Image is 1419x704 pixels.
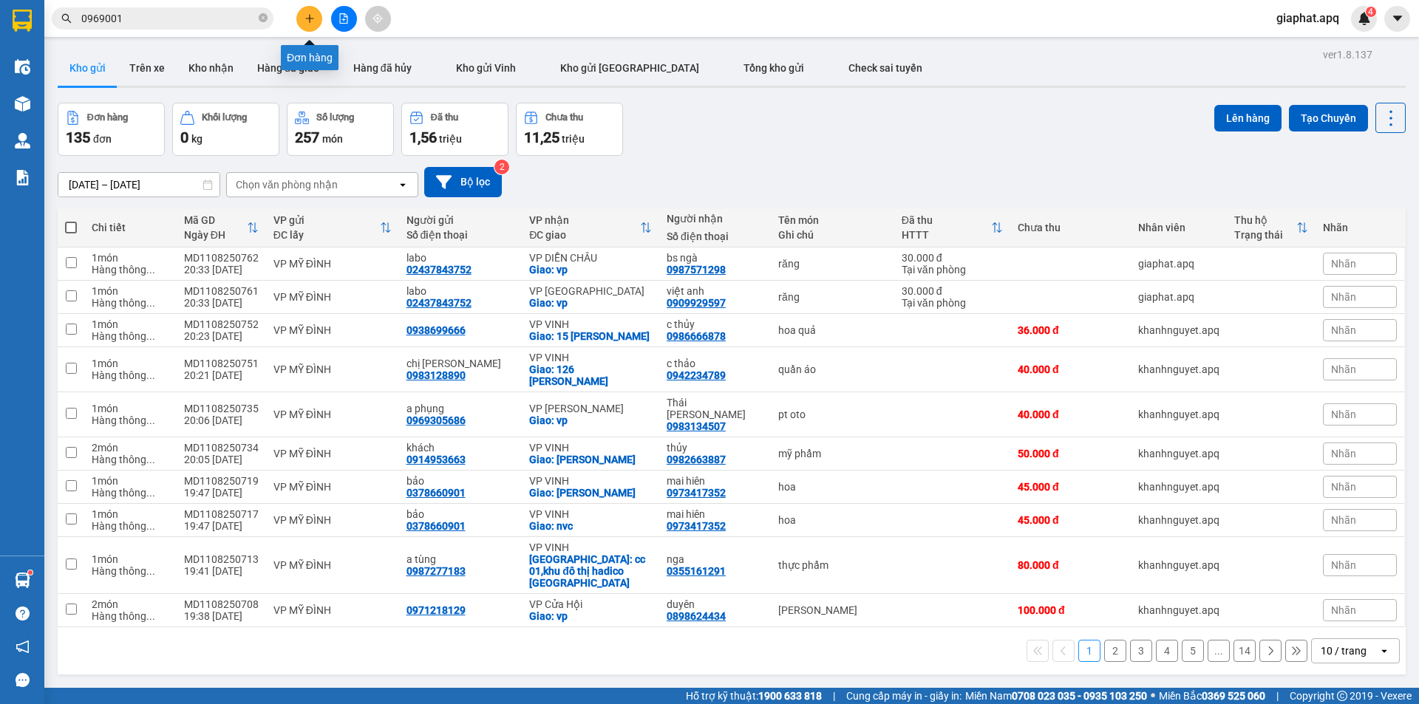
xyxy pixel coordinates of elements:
[406,520,466,532] div: 0378660901
[965,688,1147,704] span: Miền Nam
[667,565,726,577] div: 0355161291
[92,553,169,565] div: 1 món
[146,487,155,499] span: ...
[273,258,392,270] div: VP MỸ ĐÌNH
[15,573,30,588] img: warehouse-icon
[529,520,652,532] div: Giao: nvc
[1138,409,1219,420] div: khanhnguyet.apq
[184,297,259,309] div: 20:33 [DATE]
[353,62,412,74] span: Hàng đã hủy
[1227,208,1316,247] th: Toggle SortBy
[61,13,72,24] span: search
[1265,9,1351,27] span: giaphat.apq
[1331,448,1356,459] span: Nhãn
[172,103,279,156] button: Khối lượng0kg
[296,6,322,32] button: plus
[1368,7,1373,17] span: 4
[92,318,169,330] div: 1 món
[667,508,763,520] div: mai hiên
[778,324,887,336] div: hoa quả
[92,598,169,610] div: 2 món
[16,606,30,621] span: question-circle
[529,553,652,589] div: Giao: cc 01,khu đô thị hadico vinh tân
[1018,409,1123,420] div: 40.000 đ
[894,208,1010,247] th: Toggle SortBy
[529,475,652,487] div: VP VINH
[273,214,380,226] div: VP gửi
[401,103,508,156] button: Đã thu1,56 triệu
[92,264,169,276] div: Hàng thông thường
[409,129,437,146] span: 1,56
[118,50,177,86] button: Trên xe
[146,414,155,426] span: ...
[273,324,392,336] div: VP MỸ ĐÌNH
[778,514,887,526] div: hoa
[1234,229,1296,241] div: Trạng thái
[58,103,165,156] button: Đơn hàng135đơn
[1156,640,1178,662] button: 4
[259,12,268,26] span: close-circle
[259,13,268,22] span: close-circle
[184,454,259,465] div: 20:05 [DATE]
[778,291,887,303] div: răng
[365,6,391,32] button: aim
[92,358,169,369] div: 1 món
[66,129,90,146] span: 135
[184,358,259,369] div: MD1108250751
[758,690,822,702] strong: 1900 633 818
[778,559,887,571] div: thực phẩm
[1018,222,1123,233] div: Chưa thu
[1337,691,1347,701] span: copyright
[406,553,515,565] div: a tùng
[184,414,259,426] div: 20:06 [DATE]
[406,324,466,336] div: 0938699666
[522,208,659,247] th: Toggle SortBy
[902,214,991,226] div: Đã thu
[1331,258,1356,270] span: Nhãn
[406,358,515,369] div: chị hoa
[529,352,652,363] div: VP VINH
[406,442,515,454] div: khách
[273,363,392,375] div: VP MỸ ĐÌNH
[266,208,399,247] th: Toggle SortBy
[529,508,652,520] div: VP VINH
[1321,643,1367,658] div: 10 / trang
[1289,105,1368,131] button: Tạo Chuyến
[1018,448,1123,459] div: 50.000 đ
[406,229,515,241] div: Số điện thoại
[1182,640,1204,662] button: 5
[1331,291,1356,303] span: Nhãn
[184,229,247,241] div: Ngày ĐH
[743,62,804,74] span: Tổng kho gửi
[58,173,220,196] input: Select a date range.
[1138,291,1219,303] div: giaphat.apq
[273,229,380,241] div: ĐC lấy
[1331,514,1356,526] span: Nhãn
[273,409,392,420] div: VP MỸ ĐÌNH
[667,297,726,309] div: 0909929597
[424,167,502,197] button: Bộ lọc
[184,610,259,622] div: 19:38 [DATE]
[1130,640,1152,662] button: 3
[667,487,726,499] div: 0973417352
[92,487,169,499] div: Hàng thông thường
[180,129,188,146] span: 0
[1234,214,1296,226] div: Thu hộ
[667,285,763,297] div: việt anh
[92,285,169,297] div: 1 món
[529,318,652,330] div: VP VINH
[529,541,652,553] div: VP VINH
[529,442,652,454] div: VP VINH
[1202,690,1265,702] strong: 0369 525 060
[902,229,991,241] div: HTTT
[273,291,392,303] div: VP MỸ ĐÌNH
[287,103,394,156] button: Số lượng257món
[92,565,169,577] div: Hàng thông thường
[1208,640,1230,662] button: ...
[184,475,259,487] div: MD1108250719
[529,414,652,426] div: Giao: vp
[529,297,652,309] div: Giao: vp
[202,112,247,123] div: Khối lượng
[431,112,458,123] div: Đã thu
[19,12,126,60] strong: CHUYỂN PHÁT NHANH AN PHÚ QUÝ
